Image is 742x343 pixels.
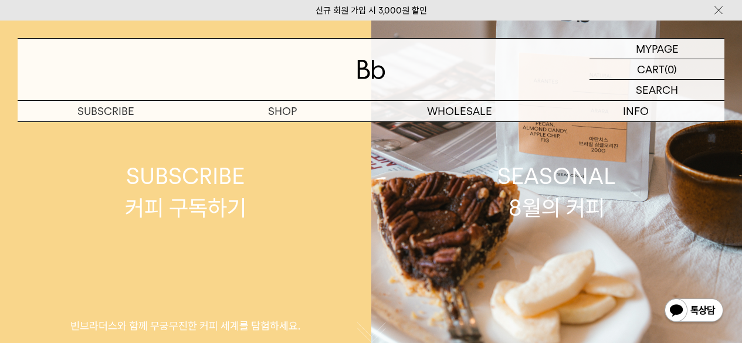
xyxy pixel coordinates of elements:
[665,59,677,79] p: (0)
[125,161,246,223] div: SUBSCRIBE 커피 구독하기
[548,101,724,121] p: INFO
[316,5,427,16] a: 신규 회원 가입 시 3,000원 할인
[663,297,724,325] img: 카카오톡 채널 1:1 채팅 버튼
[589,59,724,80] a: CART (0)
[357,60,385,79] img: 로고
[194,101,371,121] a: SHOP
[589,39,724,59] a: MYPAGE
[18,101,194,121] a: SUBSCRIBE
[636,39,679,59] p: MYPAGE
[637,59,665,79] p: CART
[636,80,678,100] p: SEARCH
[497,161,616,223] div: SEASONAL 8월의 커피
[371,101,548,121] p: WHOLESALE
